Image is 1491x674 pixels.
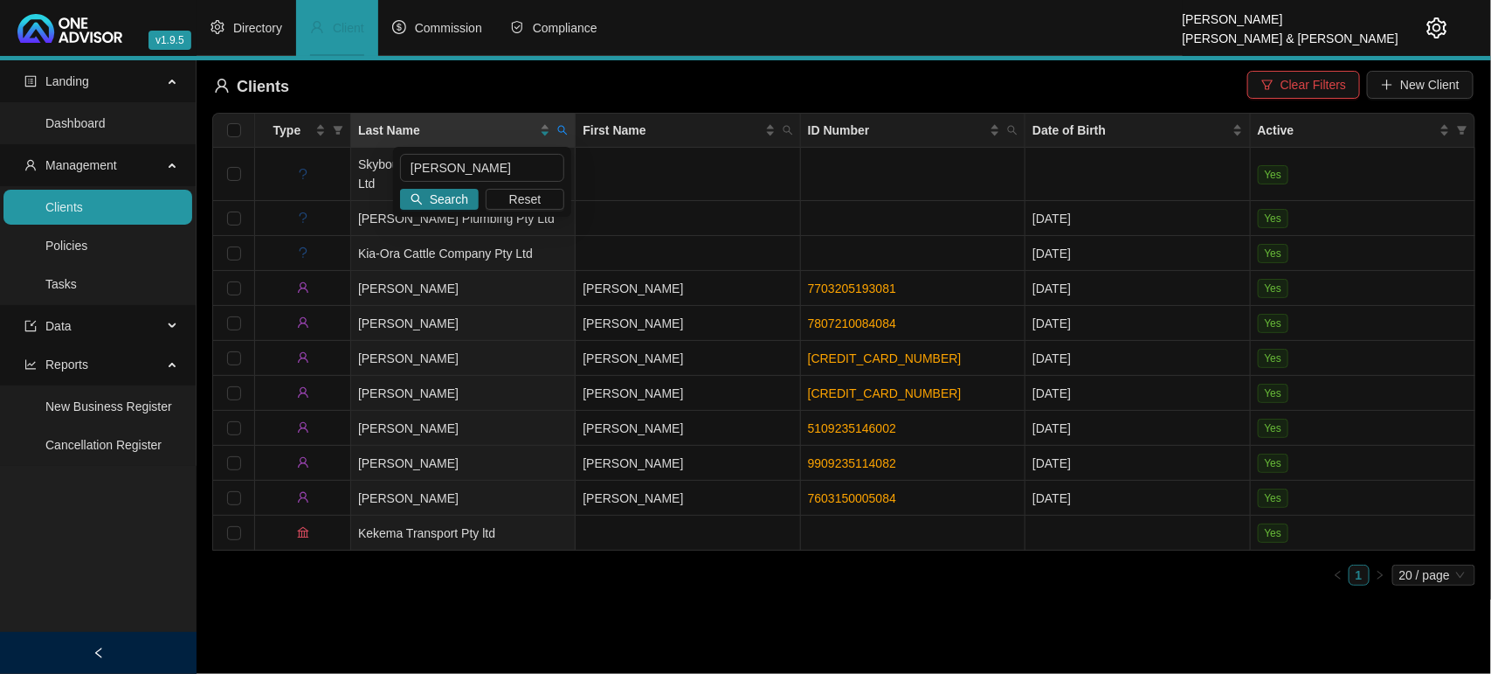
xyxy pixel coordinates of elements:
[1261,79,1274,91] span: filter
[1258,419,1289,438] span: Yes
[1258,454,1289,473] span: Yes
[24,358,37,371] span: line-chart
[808,386,962,400] a: [CREDIT_CARD_NUMBER]
[1004,117,1021,143] span: search
[297,491,309,504] span: user
[351,236,576,271] td: Kia-Ora Cattle Company Pty Ltd
[533,21,597,35] span: Compliance
[1392,565,1475,586] div: Page Size
[430,190,468,209] span: Search
[400,189,479,210] button: Search
[1349,566,1369,585] a: 1
[808,281,896,295] a: 7703205193081
[1251,114,1475,148] th: Active
[779,117,797,143] span: search
[1258,121,1436,140] span: Active
[1025,114,1250,148] th: Date of Birth
[1025,306,1250,341] td: [DATE]
[255,114,351,148] th: Type
[297,421,309,434] span: user
[93,647,105,659] span: left
[351,271,576,306] td: [PERSON_NAME]
[486,189,564,210] button: Reset
[297,281,309,294] span: user
[1025,201,1250,236] td: [DATE]
[1007,125,1018,135] span: search
[576,341,800,376] td: [PERSON_NAME]
[214,78,230,94] span: user
[24,159,37,171] span: user
[1280,75,1346,94] span: Clear Filters
[297,247,309,259] span: question
[1032,121,1228,140] span: Date of Birth
[333,125,343,135] span: filter
[576,481,800,516] td: [PERSON_NAME]
[148,31,191,50] span: v1.9.5
[808,121,986,140] span: ID Number
[45,319,72,333] span: Data
[1025,446,1250,481] td: [DATE]
[1247,71,1360,99] button: Clear Filters
[576,306,800,341] td: [PERSON_NAME]
[45,438,162,452] a: Cancellation Register
[1328,565,1349,586] li: Previous Page
[808,316,896,330] a: 7807210084084
[509,190,542,209] span: Reset
[1349,565,1370,586] li: 1
[1258,279,1289,298] span: Yes
[45,116,106,130] a: Dashboard
[1258,384,1289,403] span: Yes
[45,200,83,214] a: Clients
[1025,341,1250,376] td: [DATE]
[351,411,576,446] td: [PERSON_NAME]
[400,154,564,182] input: Search Last Name
[351,376,576,411] td: [PERSON_NAME]
[808,456,896,470] a: 9909235114082
[45,277,77,291] a: Tasks
[1258,165,1289,184] span: Yes
[1375,570,1385,580] span: right
[1367,71,1474,99] button: New Client
[1381,79,1393,91] span: plus
[297,526,309,539] span: bank
[351,148,576,201] td: Skybound Investment Holdings (Pty) Ltd
[211,20,224,34] span: setting
[808,421,896,435] a: 5109235146002
[333,21,364,35] span: Client
[45,358,88,372] span: Reports
[310,20,324,34] span: user
[1025,376,1250,411] td: [DATE]
[351,201,576,236] td: [PERSON_NAME] Plumbing Pty Ltd
[576,446,800,481] td: [PERSON_NAME]
[1025,411,1250,446] td: [DATE]
[297,168,309,180] span: question
[1258,489,1289,508] span: Yes
[233,21,282,35] span: Directory
[1183,24,1398,43] div: [PERSON_NAME] & [PERSON_NAME]
[801,114,1025,148] th: ID Number
[351,341,576,376] td: [PERSON_NAME]
[351,446,576,481] td: [PERSON_NAME]
[1025,271,1250,306] td: [DATE]
[576,411,800,446] td: [PERSON_NAME]
[576,271,800,306] td: [PERSON_NAME]
[24,320,37,332] span: import
[1370,565,1391,586] button: right
[1183,4,1398,24] div: [PERSON_NAME]
[1328,565,1349,586] button: left
[45,74,89,88] span: Landing
[329,117,347,143] span: filter
[1453,117,1471,143] span: filter
[1399,566,1468,585] span: 20 / page
[351,481,576,516] td: [PERSON_NAME]
[557,125,568,135] span: search
[1258,524,1289,543] span: Yes
[1426,17,1447,38] span: setting
[1457,125,1467,135] span: filter
[297,456,309,469] span: user
[1025,236,1250,271] td: [DATE]
[297,386,309,399] span: user
[1333,570,1343,580] span: left
[262,121,312,140] span: Type
[297,316,309,329] span: user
